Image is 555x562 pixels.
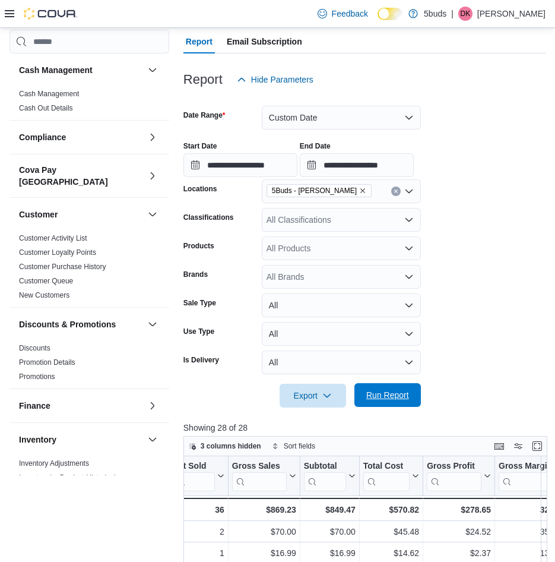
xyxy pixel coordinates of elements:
[267,184,372,197] span: 5Buds - Regina
[304,461,356,491] button: Subtotal
[19,291,69,300] span: New Customers
[201,441,261,451] span: 3 columns hidden
[183,355,219,365] label: Is Delivery
[451,7,453,21] p: |
[232,525,296,539] div: $70.00
[19,344,50,352] a: Discounts
[173,503,224,517] div: 36
[183,327,214,336] label: Use Type
[363,525,419,539] div: $45.48
[173,461,215,491] div: Net Sold
[19,64,143,76] button: Cash Management
[262,106,421,130] button: Custom Date
[183,422,551,434] p: Showing 28 of 28
[227,30,302,53] span: Email Subscription
[300,153,414,177] input: Press the down key to open a popover containing a calendar.
[183,213,234,222] label: Classifications
[19,318,143,330] button: Discounts & Promotions
[404,187,414,196] button: Open list of options
[19,89,79,99] span: Cash Management
[19,262,106,271] span: Customer Purchase History
[313,2,373,26] a: Feedback
[19,233,87,243] span: Customer Activity List
[304,461,346,491] div: Subtotal
[183,298,216,308] label: Sale Type
[173,546,224,560] div: 1
[477,7,546,21] p: [PERSON_NAME]
[363,461,419,491] button: Total Cost
[363,461,410,472] div: Total Cost
[354,383,421,407] button: Run Report
[145,130,160,144] button: Compliance
[183,153,297,177] input: Press the down key to open a popover containing a calendar.
[183,184,217,194] label: Locations
[19,400,50,412] h3: Finance
[145,432,160,447] button: Inventory
[458,7,472,21] div: Devin Keenan
[427,503,491,517] div: $278.65
[300,141,331,151] label: End Date
[173,461,215,472] div: Net Sold
[19,131,143,143] button: Compliance
[145,169,160,183] button: Cova Pay [GEOGRAPHIC_DATA]
[19,104,73,112] a: Cash Out Details
[427,461,491,491] button: Gross Profit
[19,164,143,188] button: Cova Pay [GEOGRAPHIC_DATA]
[427,461,481,491] div: Gross Profit
[304,546,356,560] div: $16.99
[304,461,346,472] div: Subtotal
[280,384,346,408] button: Export
[19,400,143,412] button: Finance
[19,372,55,381] a: Promotions
[427,546,491,560] div: $2.37
[363,461,410,491] div: Total Cost
[262,322,421,346] button: All
[232,461,287,472] div: Gross Sales
[19,209,58,220] h3: Customer
[19,473,116,482] a: Inventory by Product Historical
[9,341,169,389] div: Discounts & Promotions
[262,293,421,317] button: All
[19,434,143,446] button: Inventory
[232,503,296,517] div: $869.23
[232,68,318,91] button: Hide Parameters
[24,8,77,20] img: Cova
[284,441,315,451] span: Sort fields
[183,72,223,87] h3: Report
[19,209,143,220] button: Customer
[530,439,544,453] button: Enter fullscreen
[287,384,339,408] span: Export
[183,110,226,120] label: Date Range
[404,272,414,282] button: Open list of options
[232,461,287,491] div: Gross Sales
[378,8,402,20] input: Dark Mode
[186,30,213,53] span: Report
[391,187,401,196] button: Clear input
[183,270,208,279] label: Brands
[332,8,368,20] span: Feedback
[19,343,50,353] span: Discounts
[173,461,224,491] button: Net Sold
[183,141,217,151] label: Start Date
[267,439,320,453] button: Sort fields
[19,248,96,257] span: Customer Loyalty Points
[461,7,471,21] span: DK
[19,291,69,299] a: New Customers
[19,459,89,468] a: Inventory Adjustments
[19,90,79,98] a: Cash Management
[304,503,356,517] div: $849.47
[19,358,75,367] a: Promotion Details
[404,244,414,253] button: Open list of options
[19,318,116,330] h3: Discounts & Promotions
[145,399,160,413] button: Finance
[304,525,356,539] div: $70.00
[232,546,296,560] div: $16.99
[19,276,73,286] span: Customer Queue
[427,461,481,472] div: Gross Profit
[184,439,266,453] button: 3 columns hidden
